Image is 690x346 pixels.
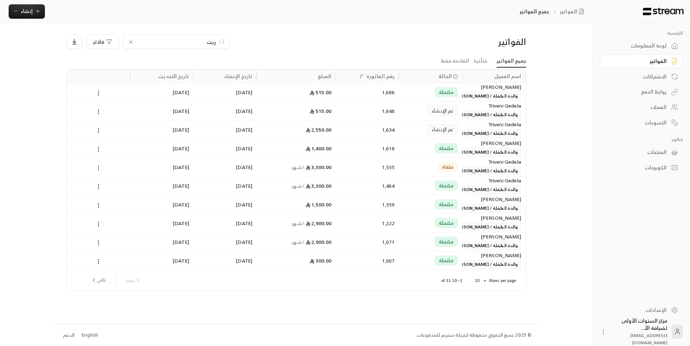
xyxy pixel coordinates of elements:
span: / شهر [292,181,304,190]
div: [DATE] [198,139,252,158]
div: الاشتراكات [609,73,667,80]
div: 1,359 [340,195,395,214]
div: [DATE] [198,214,252,232]
div: [DATE] [198,195,252,214]
span: والدة الطفلة / [PERSON_NAME] [451,223,521,231]
span: / شهر [292,237,304,246]
div: الكوبونات [609,164,667,171]
div: الفواتير [416,36,526,47]
a: الفواتير [560,8,587,15]
div: [DATE] [134,214,189,232]
div: 1,222 [340,214,395,232]
p: 1–10 of 31 [441,278,463,283]
p: الرئيسية [600,30,683,36]
div: [DATE] [134,177,189,195]
span: تم الإنشاء [432,126,453,133]
span: مكتملة [439,88,454,96]
div: العملاء [609,104,667,111]
div: [DATE] [134,251,189,270]
div: المبلغ [318,72,331,81]
div: الإعدادات [609,306,667,314]
div: [DATE] [198,102,252,120]
div: [DATE] [198,177,252,195]
div: [PERSON_NAME] [466,251,521,259]
div: 10 [471,276,488,285]
div: 2,900.00 [261,233,331,251]
p: Rows per page: [488,278,516,283]
div: [DATE] [134,158,189,176]
span: والدة الطفلة / [PERSON_NAME] [451,185,521,194]
div: 1,464 [340,177,395,195]
div: 2,550.00 [261,120,331,139]
button: إنشاء [9,4,45,19]
div: تاريخ الإنشاء [224,72,252,81]
span: والدة الطفلة / [PERSON_NAME] [451,204,521,213]
img: Logo [642,8,684,15]
a: المنتجات [600,145,683,159]
div: التسويات [609,119,667,126]
span: والدة الطفلة / [PERSON_NAME] [451,148,521,156]
span: مكتملة [439,145,454,152]
div: Triveni Gedela [466,102,521,110]
a: العملاء [600,100,683,114]
div: [DATE] [198,158,252,176]
a: الكوبونات [600,161,683,175]
p: جميع الفواتير [520,8,549,15]
a: الاشتراكات [600,69,683,83]
div: Triveni Gedela [466,177,521,185]
a: الدعم [61,329,77,342]
div: 1,071 [340,233,395,251]
p: كتالوج [600,137,683,142]
a: روابط الدفع [600,85,683,99]
div: 515.00 [261,102,331,120]
div: © 2025 جميع الحقوق محفوظة لشركة ستريم للمدفوعات. [416,332,532,339]
div: 3,300.00 [261,158,331,176]
span: الحالة [438,72,452,80]
span: ملغاة [442,163,454,170]
span: مكتملة [439,201,454,208]
div: 300.00 [261,251,331,270]
div: مركز السنوات الأولى لضيافة الأ... [611,317,667,346]
div: [DATE] [134,120,189,139]
span: مكتملة [439,257,454,264]
button: next page [88,274,109,286]
div: تاريخ التحديث [158,72,189,81]
div: [DATE] [198,251,252,270]
span: فلاتر [93,39,104,44]
nav: breadcrumb [520,8,587,15]
div: [PERSON_NAME] [466,195,521,203]
span: مكتملة [439,182,454,189]
div: Triveni Gedela [466,158,521,166]
a: لوحة المعلومات [600,39,683,53]
span: مكتملة [439,238,454,245]
div: 1,007 [340,251,395,270]
div: المنتجات [609,149,667,156]
div: لوحة المعلومات [609,42,667,49]
button: فلاتر [87,35,119,49]
div: [DATE] [134,102,189,120]
span: والدة الطفلة / [PERSON_NAME] [451,110,521,119]
div: [DATE] [198,233,252,251]
div: [PERSON_NAME] [466,214,521,222]
div: الفواتير [609,58,667,65]
span: والدة الطفلة / [PERSON_NAME] [451,92,521,100]
div: 1,634 [340,120,395,139]
div: [DATE] [134,195,189,214]
div: اسم العميل [494,72,521,81]
span: / شهر [292,219,304,228]
span: والدة الطفلة / [PERSON_NAME] [451,129,521,138]
span: تم الإنشاء [432,107,453,114]
div: 1,500.00 [261,195,331,214]
span: مكتملة [439,219,454,227]
span: إنشاء [21,6,33,15]
div: Triveni Gedela [466,120,521,128]
div: [PERSON_NAME] [466,233,521,241]
button: Sort [357,72,366,81]
div: [DATE] [134,139,189,158]
a: التسويات [600,115,683,129]
div: 2,900.00 [261,214,331,232]
div: English [82,332,98,339]
a: الفواتير [600,54,683,68]
span: والدة الطفلة / [PERSON_NAME] [451,260,521,269]
span: / شهر [292,163,304,172]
